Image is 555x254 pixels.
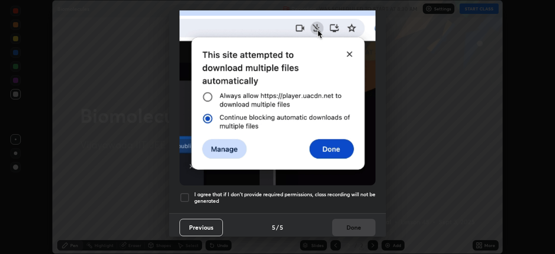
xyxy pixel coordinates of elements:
h4: 5 [272,223,275,232]
h4: 5 [280,223,283,232]
h4: / [276,223,279,232]
h5: I agree that if I don't provide required permissions, class recording will not be generated [194,191,375,205]
button: Previous [180,219,223,236]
